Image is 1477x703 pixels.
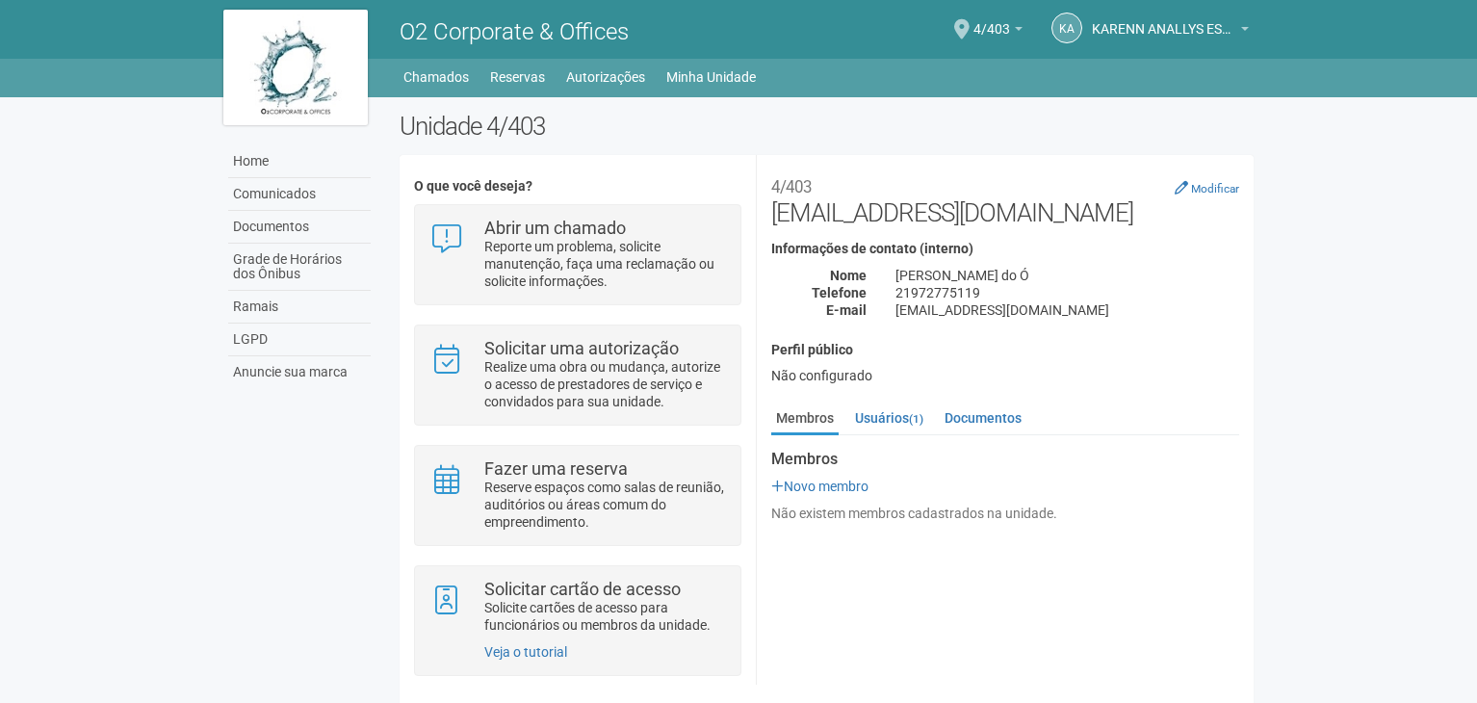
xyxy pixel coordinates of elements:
strong: Telefone [812,285,867,300]
a: Solicitar cartão de acesso Solicite cartões de acesso para funcionários ou membros da unidade. [429,581,725,634]
a: Abrir um chamado Reporte um problema, solicite manutenção, faça uma reclamação ou solicite inform... [429,220,725,290]
strong: Membros [771,451,1239,468]
a: Comunicados [228,178,371,211]
a: Reservas [490,64,545,91]
strong: Fazer uma reserva [484,458,628,479]
a: Chamados [403,64,469,91]
small: Modificar [1191,182,1239,195]
strong: Solicitar cartão de acesso [484,579,681,599]
a: KARENN ANALLYS ESTELLA [1092,24,1249,39]
a: Grade de Horários dos Ônibus [228,244,371,291]
strong: E-mail [826,302,867,318]
p: Solicite cartões de acesso para funcionários ou membros da unidade. [484,599,726,634]
a: Documentos [228,211,371,244]
a: Documentos [940,404,1026,432]
a: Anuncie sua marca [228,356,371,388]
p: Reporte um problema, solicite manutenção, faça uma reclamação ou solicite informações. [484,238,726,290]
div: [PERSON_NAME] do Ó [881,267,1254,284]
h2: [EMAIL_ADDRESS][DOMAIN_NAME] [771,169,1239,227]
div: Não existem membros cadastrados na unidade. [771,505,1239,522]
strong: Nome [830,268,867,283]
a: LGPD [228,324,371,356]
div: Não configurado [771,367,1239,384]
a: Home [228,145,371,178]
a: Membros [771,404,839,435]
div: [EMAIL_ADDRESS][DOMAIN_NAME] [881,301,1254,319]
strong: Abrir um chamado [484,218,626,238]
a: Novo membro [771,479,868,494]
img: logo.jpg [223,10,368,125]
a: Modificar [1175,180,1239,195]
small: (1) [909,412,923,426]
a: Veja o tutorial [484,644,567,660]
a: Minha Unidade [666,64,756,91]
a: Autorizações [566,64,645,91]
h4: Perfil público [771,343,1239,357]
a: 4/403 [973,24,1023,39]
h4: O que você deseja? [414,179,740,194]
div: 21972775119 [881,284,1254,301]
h2: Unidade 4/403 [400,112,1254,141]
a: Solicitar uma autorização Realize uma obra ou mudança, autorize o acesso de prestadores de serviç... [429,340,725,410]
h4: Informações de contato (interno) [771,242,1239,256]
small: 4/403 [771,177,812,196]
a: KA [1051,13,1082,43]
span: 4/403 [973,3,1010,37]
a: Ramais [228,291,371,324]
a: Fazer uma reserva Reserve espaços como salas de reunião, auditórios ou áreas comum do empreendime... [429,460,725,531]
strong: Solicitar uma autorização [484,338,679,358]
p: Realize uma obra ou mudança, autorize o acesso de prestadores de serviço e convidados para sua un... [484,358,726,410]
span: KARENN ANALLYS ESTELLA [1092,3,1236,37]
p: Reserve espaços como salas de reunião, auditórios ou áreas comum do empreendimento. [484,479,726,531]
span: O2 Corporate & Offices [400,18,629,45]
a: Usuários(1) [850,404,928,432]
